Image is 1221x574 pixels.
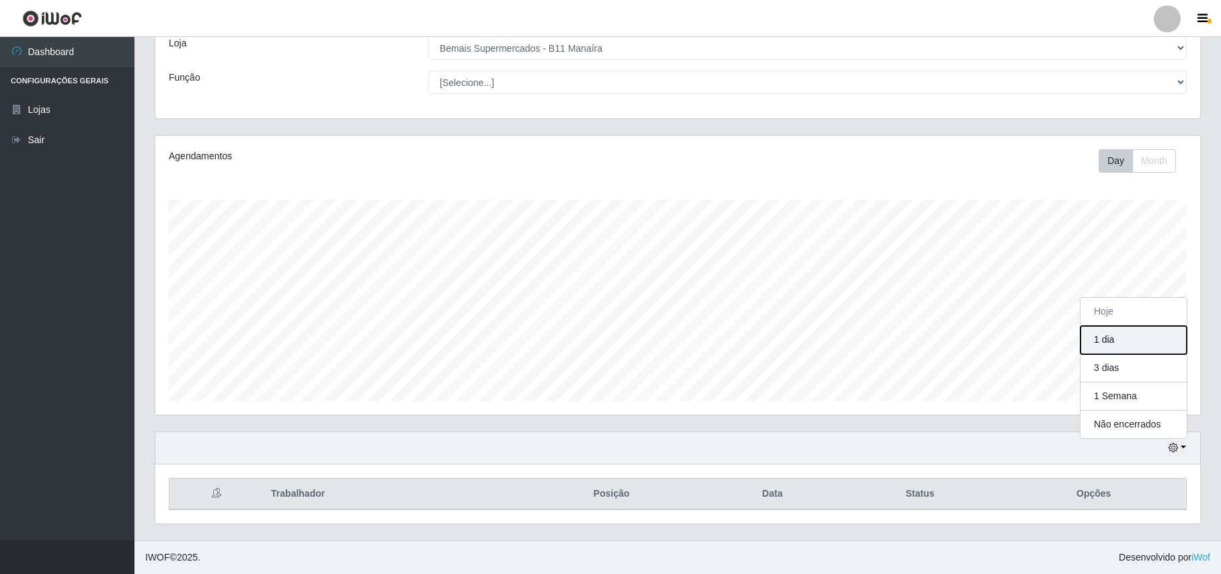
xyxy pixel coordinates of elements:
[1080,382,1187,411] button: 1 Semana
[1099,149,1133,173] button: Day
[706,479,838,510] th: Data
[1132,149,1176,173] button: Month
[169,71,200,85] label: Função
[169,36,186,50] label: Loja
[145,550,200,565] span: © 2025 .
[263,479,517,510] th: Trabalhador
[1001,479,1186,510] th: Opções
[1099,149,1176,173] div: First group
[517,479,707,510] th: Posição
[1119,550,1210,565] span: Desenvolvido por
[145,552,170,563] span: IWOF
[169,149,581,163] div: Agendamentos
[1099,149,1187,173] div: Toolbar with button groups
[1191,552,1210,563] a: iWof
[1080,326,1187,354] button: 1 dia
[1080,411,1187,438] button: Não encerrados
[22,10,82,27] img: CoreUI Logo
[1080,354,1187,382] button: 3 dias
[838,479,1001,510] th: Status
[1080,298,1187,326] button: Hoje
